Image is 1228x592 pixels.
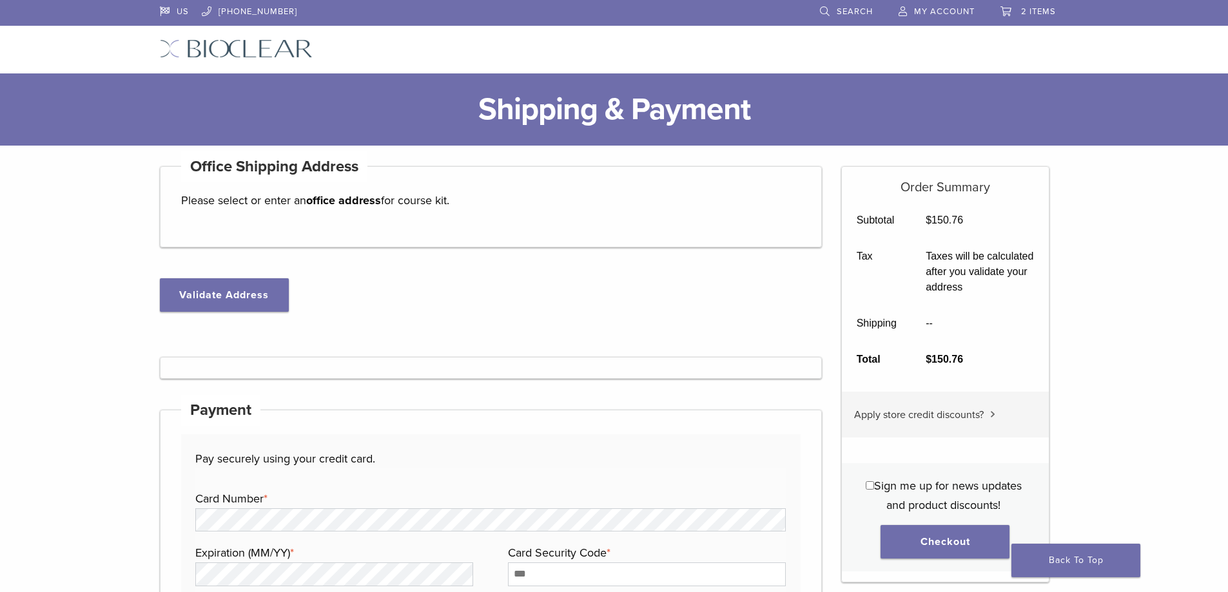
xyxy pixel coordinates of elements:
bdi: 150.76 [926,354,963,365]
strong: office address [306,193,381,207]
h4: Payment [181,395,261,426]
span: Apply store credit discounts? [854,408,984,421]
h4: Office Shipping Address [181,151,368,182]
label: Card Number [195,489,783,508]
h5: Order Summary [842,167,1049,195]
input: Sign me up for news updates and product discounts! [866,481,874,490]
span: $ [926,215,931,225]
label: Card Security Code [508,543,783,562]
th: Shipping [842,305,911,341]
th: Total [842,341,911,377]
img: caret.svg [990,411,995,417]
span: My Account [914,6,975,17]
a: Back To Top [1011,544,1140,577]
td: Taxes will be calculated after you validate your address [911,238,1049,305]
span: Search [837,6,873,17]
bdi: 150.76 [926,215,963,225]
th: Tax [842,238,911,305]
span: 2 items [1021,6,1056,17]
span: Sign me up for news updates and product discounts! [874,479,1022,512]
button: Validate Address [160,278,289,312]
p: Please select or enter an for course kit. [181,191,801,210]
img: Bioclear [160,39,313,58]
p: Pay securely using your credit card. [195,449,786,468]
span: -- [926,318,933,329]
label: Expiration (MM/YY) [195,543,470,562]
span: $ [926,354,931,365]
th: Subtotal [842,202,911,238]
button: Checkout [881,525,1009,559]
